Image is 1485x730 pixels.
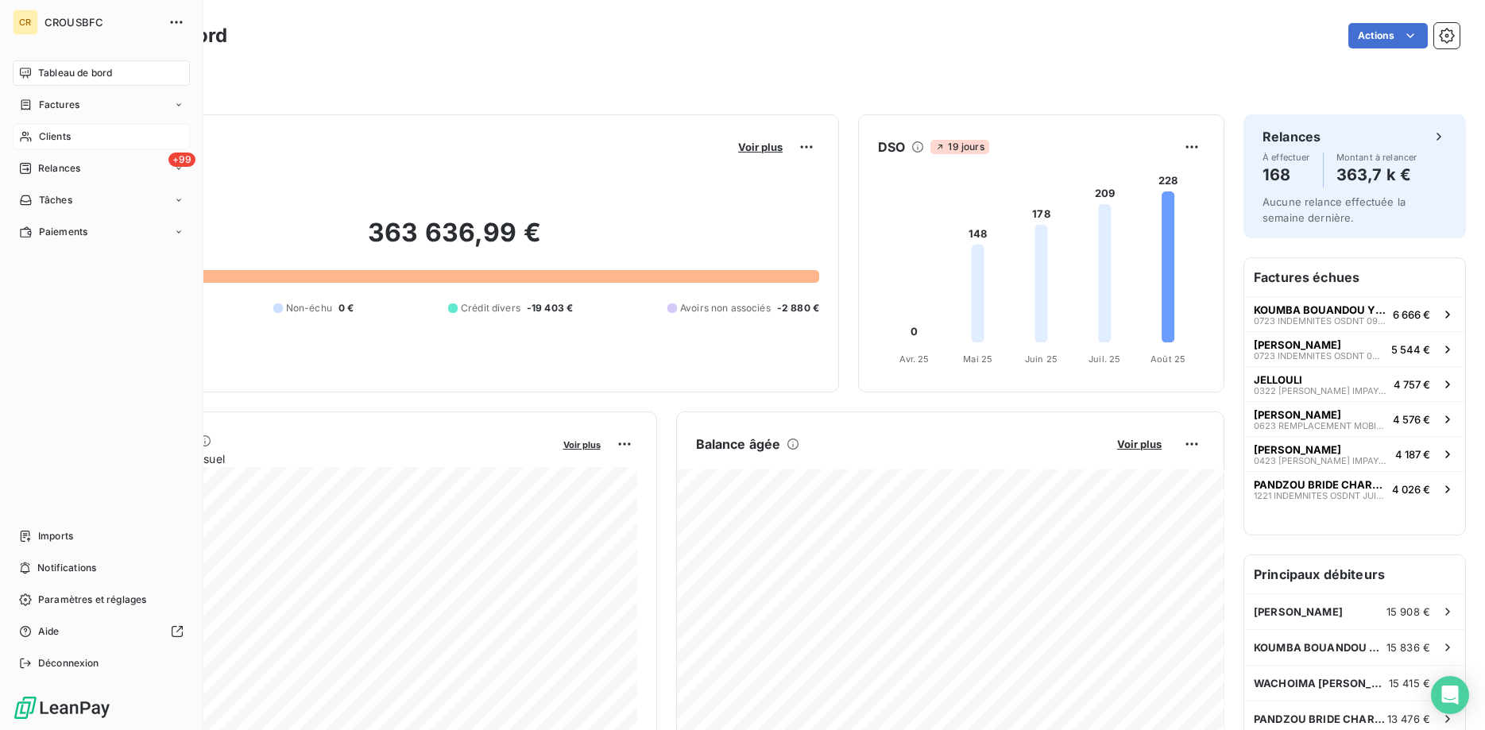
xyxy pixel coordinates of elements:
[1263,162,1310,187] h4: 168
[1244,366,1465,401] button: JELLOULI0322 [PERSON_NAME] IMPAYES JANV-21 A JANV-224 757 €
[44,16,159,29] span: CROUSBFC
[559,437,605,451] button: Voir plus
[777,301,819,315] span: -2 880 €
[1386,605,1430,618] span: 15 908 €
[1089,353,1120,365] tspan: Juil. 25
[13,695,111,720] img: Logo LeanPay
[1254,316,1386,326] span: 0723 INDEMNITES OSDNT 09/22 A 06/23
[1254,443,1341,456] span: [PERSON_NAME]
[733,140,787,154] button: Voir plus
[1254,303,1386,316] span: KOUMBA BOUANDOU YESSI LINE
[1244,331,1465,366] button: [PERSON_NAME]0723 INDEMNITES OSDNT 09 22 A 05 235 544 €
[13,10,38,35] div: CR
[1244,258,1465,296] h6: Factures échues
[1254,386,1387,396] span: 0322 [PERSON_NAME] IMPAYES JANV-21 A JANV-22
[1254,421,1386,431] span: 0623 REMPLACEMENT MOBILIER CHAMBRE - CTX AKAADACH
[878,137,905,156] h6: DSO
[168,153,195,167] span: +99
[1254,713,1387,725] span: PANDZOU BRIDE CHARNEL
[1244,436,1465,471] button: [PERSON_NAME]0423 [PERSON_NAME] IMPAYES [DATE] - [DATE]4 187 €
[13,60,190,86] a: Tableau de bord
[1254,351,1385,361] span: 0723 INDEMNITES OSDNT 09 22 A 05 23
[738,141,783,153] span: Voir plus
[1254,456,1389,465] span: 0423 [PERSON_NAME] IMPAYES [DATE] - [DATE]
[90,450,552,467] span: Chiffre d'affaires mensuel
[963,353,992,365] tspan: Mai 25
[930,140,988,154] span: 19 jours
[13,187,190,213] a: Tâches
[1112,437,1166,451] button: Voir plus
[13,619,190,644] a: Aide
[1431,676,1469,714] div: Open Intercom Messenger
[1348,23,1428,48] button: Actions
[39,98,79,112] span: Factures
[38,529,73,543] span: Imports
[1244,471,1465,506] button: PANDZOU BRIDE CHARNEL1221 INDEMNITES OSDNT JUIN A NOV-214 026 €
[13,92,190,118] a: Factures
[1391,343,1430,356] span: 5 544 €
[1254,641,1386,654] span: KOUMBA BOUANDOU YESSI LINE
[39,193,72,207] span: Tâches
[461,301,520,315] span: Crédit divers
[13,219,190,245] a: Paiements
[13,523,190,549] a: Imports
[39,129,71,144] span: Clients
[38,161,80,176] span: Relances
[90,217,819,265] h2: 363 636,99 €
[1263,127,1321,146] h6: Relances
[37,561,96,575] span: Notifications
[563,439,601,450] span: Voir plus
[1254,478,1386,491] span: PANDZOU BRIDE CHARNEL
[38,66,112,80] span: Tableau de bord
[13,124,190,149] a: Clients
[680,301,771,315] span: Avoirs non associés
[1244,555,1465,593] h6: Principaux débiteurs
[1263,153,1310,162] span: À effectuer
[1117,438,1162,450] span: Voir plus
[38,624,60,639] span: Aide
[1389,677,1430,689] span: 15 415 €
[1394,378,1430,391] span: 4 757 €
[1392,483,1430,496] span: 4 026 €
[1244,401,1465,436] button: [PERSON_NAME]0623 REMPLACEMENT MOBILIER CHAMBRE - CTX AKAADACH4 576 €
[1254,373,1302,386] span: JELLOULI
[338,301,354,315] span: 0 €
[1387,713,1430,725] span: 13 476 €
[1254,408,1341,421] span: [PERSON_NAME]
[1393,308,1430,321] span: 6 666 €
[286,301,332,315] span: Non-échu
[1254,491,1386,500] span: 1221 INDEMNITES OSDNT JUIN A NOV-21
[39,225,87,239] span: Paiements
[1150,353,1185,365] tspan: Août 25
[1244,296,1465,331] button: KOUMBA BOUANDOU YESSI LINE0723 INDEMNITES OSDNT 09/22 A 06/236 666 €
[38,656,99,670] span: Déconnexion
[1336,162,1417,187] h4: 363,7 k €
[1254,338,1341,351] span: [PERSON_NAME]
[1263,195,1406,224] span: Aucune relance effectuée la semaine dernière.
[1254,677,1389,689] span: WACHOIMA [PERSON_NAME]
[1025,353,1058,365] tspan: Juin 25
[1254,605,1343,618] span: [PERSON_NAME]
[38,593,146,607] span: Paramètres et réglages
[1395,448,1430,461] span: 4 187 €
[1336,153,1417,162] span: Montant à relancer
[13,156,190,181] a: +99Relances
[696,435,781,454] h6: Balance âgée
[13,587,190,612] a: Paramètres et réglages
[899,353,929,365] tspan: Avr. 25
[527,301,573,315] span: -19 403 €
[1386,641,1430,654] span: 15 836 €
[1393,413,1430,426] span: 4 576 €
